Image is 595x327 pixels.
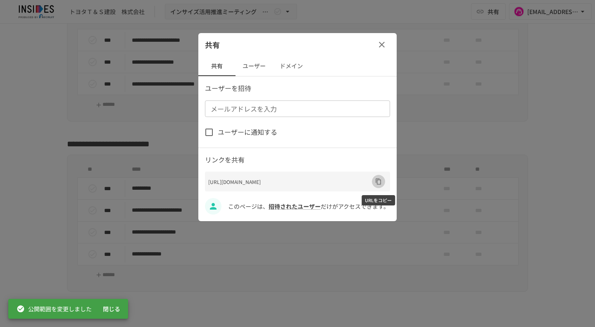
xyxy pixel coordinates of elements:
button: ドメイン [273,56,310,76]
button: ユーザー [236,56,273,76]
button: URLをコピー [372,175,385,188]
div: URLをコピー [362,195,395,205]
p: リンクを共有 [205,155,390,165]
button: 共有 [198,56,236,76]
span: ユーザーに通知する [218,127,277,138]
p: ユーザーを招待 [205,83,390,94]
button: 閉じる [98,301,125,317]
p: [URL][DOMAIN_NAME] [208,178,372,186]
a: 招待されたユーザー [269,202,321,210]
div: 公開範囲を変更しました [17,301,92,316]
p: このページは、 だけがアクセスできます。 [228,202,390,211]
div: 共有 [198,33,397,56]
